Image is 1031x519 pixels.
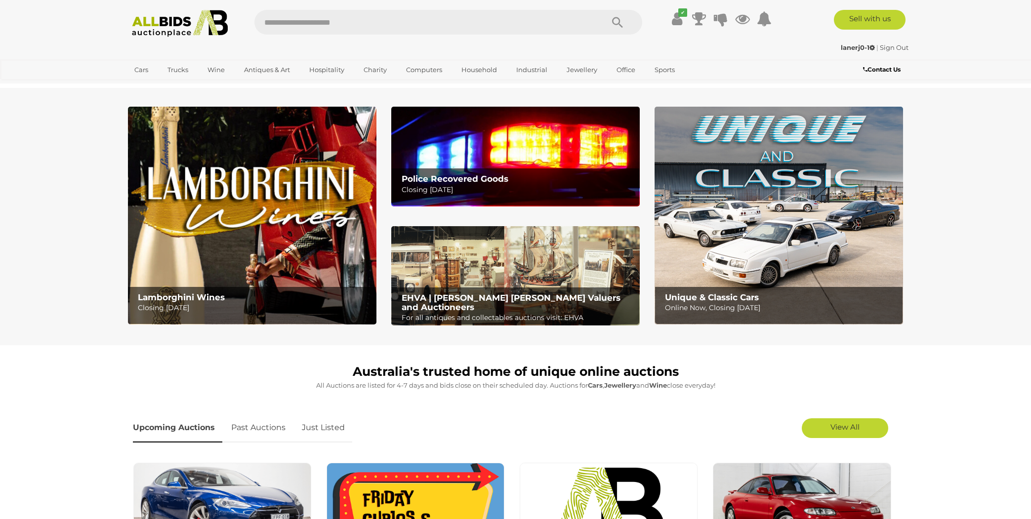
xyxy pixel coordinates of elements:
[128,78,211,94] a: [GEOGRAPHIC_DATA]
[455,62,503,78] a: Household
[128,62,155,78] a: Cars
[510,62,554,78] a: Industrial
[830,422,860,432] span: View All
[593,10,642,35] button: Search
[138,292,225,302] b: Lamborghini Wines
[238,62,296,78] a: Antiques & Art
[224,413,293,442] a: Past Auctions
[876,43,878,51] span: |
[391,226,640,326] img: EHVA | Evans Hastings Valuers and Auctioneers
[841,43,876,51] a: lanerj0-1
[678,8,687,17] i: ✔
[665,292,759,302] b: Unique & Classic Cars
[588,381,603,389] strong: Cars
[133,413,222,442] a: Upcoming Auctions
[161,62,195,78] a: Trucks
[133,365,899,379] h1: Australia's trusted home of unique online auctions
[655,107,903,324] a: Unique & Classic Cars Unique & Classic Cars Online Now, Closing [DATE]
[128,107,376,324] img: Lamborghini Wines
[863,66,901,73] b: Contact Us
[402,312,634,324] p: For all antiques and collectables auctions visit: EHVA
[128,107,376,324] a: Lamborghini Wines Lamborghini Wines Closing [DATE]
[402,174,508,184] b: Police Recovered Goods
[126,10,234,37] img: Allbids.com.au
[649,381,667,389] strong: Wine
[391,226,640,326] a: EHVA | Evans Hastings Valuers and Auctioneers EHVA | [PERSON_NAME] [PERSON_NAME] Valuers and Auct...
[655,107,903,324] img: Unique & Classic Cars
[402,293,620,312] b: EHVA | [PERSON_NAME] [PERSON_NAME] Valuers and Auctioneers
[834,10,906,30] a: Sell with us
[391,107,640,206] a: Police Recovered Goods Police Recovered Goods Closing [DATE]
[400,62,449,78] a: Computers
[880,43,908,51] a: Sign Out
[648,62,681,78] a: Sports
[357,62,393,78] a: Charity
[138,302,371,314] p: Closing [DATE]
[863,64,903,75] a: Contact Us
[294,413,352,442] a: Just Listed
[303,62,351,78] a: Hospitality
[391,107,640,206] img: Police Recovered Goods
[670,10,685,28] a: ✔
[201,62,231,78] a: Wine
[665,302,898,314] p: Online Now, Closing [DATE]
[610,62,642,78] a: Office
[402,184,634,196] p: Closing [DATE]
[133,380,899,391] p: All Auctions are listed for 4-7 days and bids close on their scheduled day. Auctions for , and cl...
[604,381,636,389] strong: Jewellery
[802,418,888,438] a: View All
[841,43,875,51] strong: lanerj0-1
[560,62,604,78] a: Jewellery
